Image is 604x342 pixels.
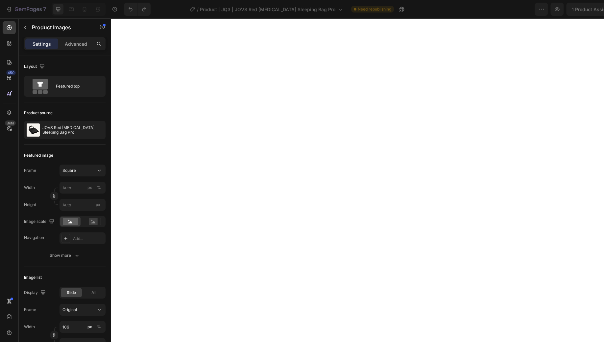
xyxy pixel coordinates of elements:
span: Save [542,7,552,12]
button: px [95,323,103,331]
iframe: Intercom live chat [582,310,597,326]
div: Beta [5,120,16,126]
div: Undo/Redo [124,3,151,16]
input: px% [60,321,106,333]
span: Product | JQ3 | JOVS Red [MEDICAL_DATA] Sleeping Bag Pro [200,6,335,13]
div: Add... [73,236,104,242]
span: Need republishing [358,6,391,12]
button: Original [60,304,106,316]
label: Width [24,185,35,191]
button: % [86,184,94,192]
span: px [96,202,100,207]
label: Width [24,324,35,330]
span: Slide [67,290,76,296]
button: Square [60,165,106,176]
div: Featured top [56,79,96,94]
div: Display [24,288,47,297]
div: % [97,324,101,330]
button: Publish [560,3,588,16]
div: Image scale [24,217,56,226]
p: Advanced [65,40,87,47]
span: Original [62,307,77,313]
button: Show more [24,250,106,261]
div: Publish [566,6,582,13]
div: Product source [24,110,53,116]
input: px% [60,182,106,194]
img: product feature img [27,123,40,137]
label: Height [24,202,36,208]
span: / [197,6,199,13]
label: Frame [24,168,36,173]
div: % [97,185,101,191]
button: px [95,184,103,192]
div: Navigation [24,235,44,241]
button: 1 product assigned [470,3,533,16]
label: Frame [24,307,36,313]
div: Image list [24,275,42,280]
div: Layout [24,62,46,71]
button: % [86,323,94,331]
span: 1 product assigned [476,6,519,13]
iframe: Design area [111,18,604,342]
input: px [60,199,106,211]
button: 7 [3,3,49,16]
div: 450 [6,70,16,75]
div: Featured image [24,152,53,158]
button: Save [536,3,558,16]
p: 7 [43,5,46,13]
span: Square [62,168,76,173]
span: All [91,290,96,296]
div: Show more [50,252,80,259]
p: JOVS Red [MEDICAL_DATA] Sleeping Bag Pro [42,125,103,135]
div: px [87,324,92,330]
p: Product Images [32,23,88,31]
div: px [87,185,92,191]
p: Settings [33,40,51,47]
